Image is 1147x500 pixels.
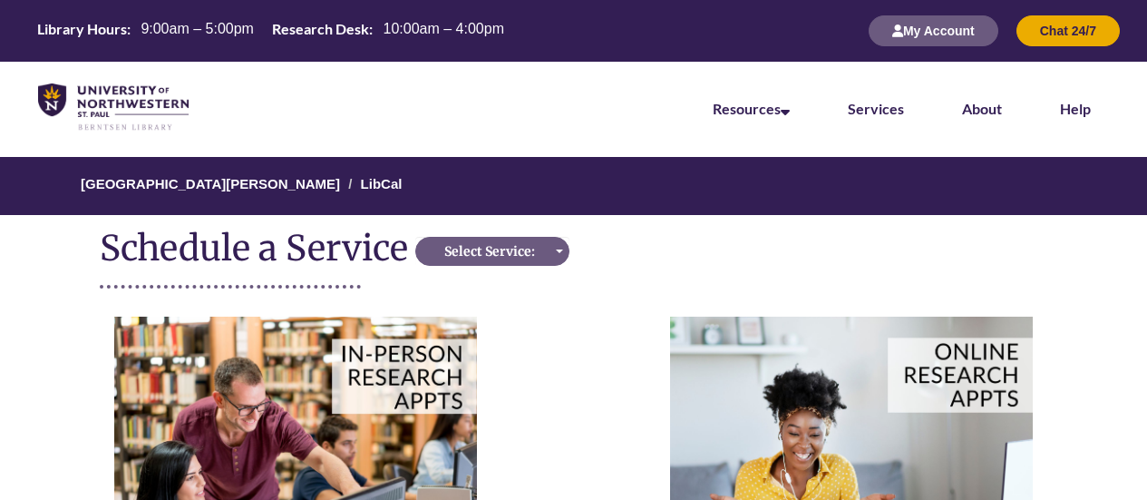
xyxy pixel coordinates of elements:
a: My Account [869,23,998,38]
div: Select Service: [421,242,559,260]
a: Chat 24/7 [1016,23,1120,38]
th: Library Hours: [30,19,133,39]
div: Schedule a Service [100,229,415,267]
button: My Account [869,15,998,46]
a: [GEOGRAPHIC_DATA][PERSON_NAME] [81,176,340,191]
span: 9:00am – 5:00pm [141,21,254,36]
a: About [962,100,1002,117]
button: Chat 24/7 [1016,15,1120,46]
a: Help [1060,100,1091,117]
a: Services [848,100,904,117]
th: Research Desk: [265,19,375,39]
span: 10:00am – 4:00pm [384,21,504,36]
button: Select Service: [415,237,569,266]
table: Hours Today [30,19,511,42]
a: LibCal [361,176,403,191]
nav: Breadcrumb [100,157,1047,215]
img: UNWSP Library Logo [38,83,189,132]
a: Resources [713,100,790,117]
a: Hours Today [30,19,511,44]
